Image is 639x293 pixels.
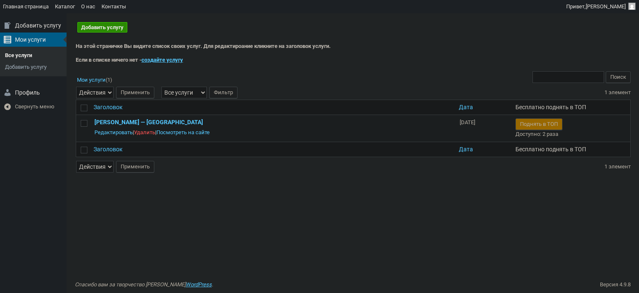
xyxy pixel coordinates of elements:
[586,3,626,10] span: [PERSON_NAME]
[456,142,511,157] a: Дата
[141,57,183,63] a: создайте услугу
[600,280,631,289] p: Версия 4.9.8
[515,118,562,130] button: Поднять в ТОП
[606,71,631,83] input: Поиск
[186,281,212,288] a: WordPress
[90,100,456,115] a: Заголовок
[94,129,133,135] a: Редактировать
[116,161,154,173] input: Применить
[75,13,639,208] div: Основное содержимое
[459,103,473,112] span: Дата
[94,119,203,125] a: [PERSON_NAME] — [GEOGRAPHIC_DATA]
[515,131,558,137] span: Доступно: 2 раза
[456,100,511,115] a: Дата
[511,100,630,115] th: Бесплатно поднять в ТОП
[106,77,112,83] span: (1)
[76,42,631,50] p: На этой страничке Вы видите список своих услуг. Для редактироание кликните на заголовок услуги.
[94,145,123,154] span: Заголовок
[511,142,630,157] th: Бесплатно поднять в ТОП
[77,22,127,33] a: Добавить услугу
[156,129,210,135] a: Посмотреть на сайте
[456,115,511,142] td: [DATE]
[75,281,213,288] span: Спасибо вам за творчество [PERSON_NAME] .
[76,75,113,84] a: Мои услуги(1)
[94,129,134,135] span: |
[604,163,631,170] span: 1 элемент
[94,103,123,112] span: Заголовок
[459,145,473,154] span: Дата
[134,129,155,135] a: Удалить
[76,56,631,64] p: Если в списке ничего нет -
[90,142,456,157] a: Заголовок
[116,87,154,98] input: Применить
[134,129,156,135] span: |
[209,87,238,98] input: Фильтр
[604,89,631,96] span: 1 элемент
